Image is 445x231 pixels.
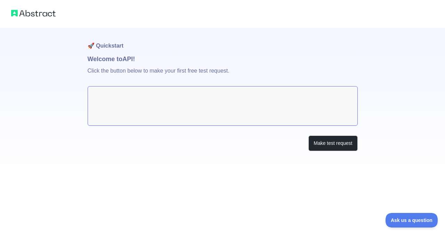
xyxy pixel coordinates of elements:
[11,8,56,18] img: Abstract logo
[88,28,358,54] h1: 🚀 Quickstart
[88,54,358,64] h1: Welcome to API!
[386,213,438,228] iframe: Toggle Customer Support
[88,64,358,86] p: Click the button below to make your first free test request.
[308,135,357,151] button: Make test request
